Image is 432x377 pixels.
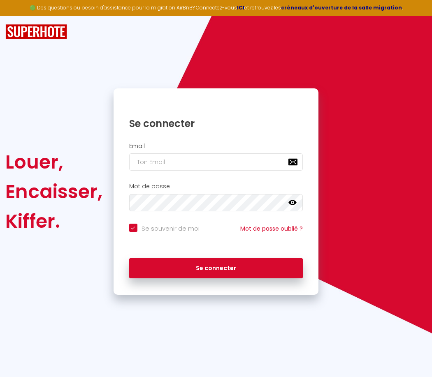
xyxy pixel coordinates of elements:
div: Kiffer. [5,206,102,236]
button: Se connecter [129,258,303,279]
a: Mot de passe oublié ? [240,224,303,233]
a: ICI [237,4,244,11]
h2: Email [129,143,303,150]
div: Encaisser, [5,177,102,206]
input: Ton Email [129,153,303,171]
img: SuperHote logo [5,24,67,39]
h2: Mot de passe [129,183,303,190]
div: Louer, [5,147,102,177]
h1: Se connecter [129,117,303,130]
a: créneaux d'ouverture de la salle migration [281,4,402,11]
